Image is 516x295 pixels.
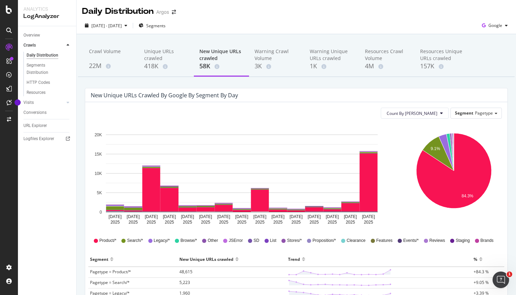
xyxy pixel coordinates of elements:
button: Count By [PERSON_NAME] [381,108,449,119]
svg: A chart. [407,124,501,228]
span: SD [254,238,259,244]
div: Segment [90,254,108,265]
text: [DATE] [308,214,321,219]
span: 5,223 [179,279,190,285]
text: [DATE] [344,214,357,219]
a: Crawls [23,42,64,49]
div: 1K [310,62,354,71]
span: Browse/* [180,238,197,244]
text: [DATE] [326,214,339,219]
text: 2025 [147,220,156,225]
text: [DATE] [254,214,267,219]
iframe: Intercom live chat [493,272,509,288]
span: Clearance [347,238,366,244]
text: 2025 [219,220,228,225]
div: Resources Crawl Volume [365,48,409,62]
div: Resources [27,89,46,96]
text: 10K [95,171,102,176]
span: Staging [456,238,470,244]
a: Logfiles Explorer [23,135,71,142]
text: 2025 [310,220,319,225]
text: [DATE] [217,214,230,219]
text: 2025 [201,220,210,225]
div: Visits [23,99,34,106]
text: 2025 [255,220,265,225]
div: 3K [255,62,299,71]
div: % [474,254,477,265]
text: [DATE] [145,214,158,219]
text: 2025 [346,220,355,225]
span: Features [376,238,393,244]
text: [DATE] [271,214,285,219]
div: Warning Unique URLs crawled [310,48,354,62]
div: New Unique URLs crawled by google by Segment by Day [91,92,238,99]
text: [DATE] [127,214,140,219]
text: 15K [95,152,102,157]
span: Pagetype = Search/* [90,279,130,285]
text: 2025 [274,220,283,225]
span: +9.05 % [474,279,489,285]
text: 2025 [165,220,174,225]
div: Resources Unique URLs crawled [420,48,464,62]
text: 2025 [328,220,337,225]
span: 48,615 [179,269,192,275]
a: Daily Distribution [27,52,71,59]
span: Other [208,238,218,244]
text: 2025 [110,220,120,225]
div: Daily Distribution [27,52,58,59]
text: [DATE] [109,214,122,219]
span: Pagetype = Product/* [90,269,131,275]
span: Reviews [429,238,445,244]
div: Tooltip anchor [14,99,21,106]
div: Unique URLs crawled [144,48,188,62]
text: 2025 [364,220,373,225]
div: arrow-right-arrow-left [172,10,176,14]
div: 22M [89,61,133,70]
span: Count By Day [387,110,437,116]
text: [DATE] [163,214,176,219]
span: Google [488,22,502,28]
div: 157K [420,62,464,71]
text: [DATE] [181,214,194,219]
span: List [270,238,277,244]
a: Visits [23,99,64,106]
text: [DATE] [290,214,303,219]
text: [DATE] [235,214,248,219]
span: 1 [507,272,512,277]
button: Google [479,20,510,31]
a: Conversions [23,109,71,116]
text: [DATE] [362,214,375,219]
div: Crawls [23,42,36,49]
span: JSError [229,238,243,244]
button: Segments [136,20,168,31]
text: 5K [97,190,102,195]
text: 0 [100,210,102,215]
span: Events/* [403,238,419,244]
span: [DATE] - [DATE] [91,23,122,29]
div: Analytics [23,6,71,12]
div: 4M [365,62,409,71]
div: Segments Distribution [27,62,65,76]
a: HTTP Codes [27,79,71,86]
button: [DATE] - [DATE] [82,20,130,31]
text: 84.3% [462,194,473,199]
div: Logfiles Explorer [23,135,54,142]
a: Resources [27,89,71,96]
div: Trend [288,254,300,265]
a: URL Explorer [23,122,71,129]
span: Pagetype [475,110,493,116]
text: 2025 [129,220,138,225]
div: URL Explorer [23,122,47,129]
div: LogAnalyzer [23,12,71,20]
span: Search/* [127,238,143,244]
svg: A chart. [91,124,393,228]
text: 2025 [237,220,247,225]
span: Stores/* [287,238,302,244]
div: 58K [199,62,244,71]
a: Segments Distribution [27,62,71,76]
div: Overview [23,32,40,39]
span: Legacy/* [154,238,170,244]
text: 20K [95,132,102,137]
